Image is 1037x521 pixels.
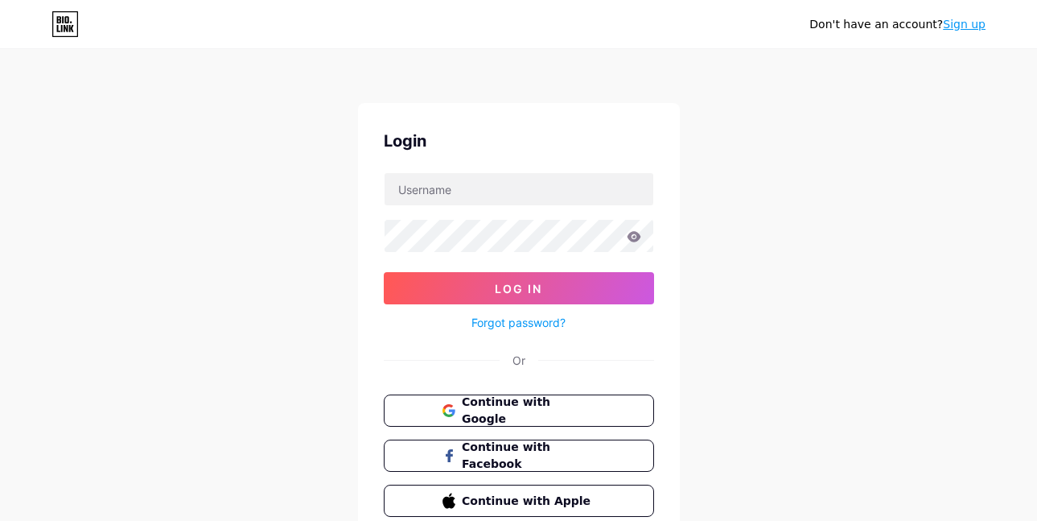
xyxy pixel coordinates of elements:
[943,18,986,31] a: Sign up
[462,493,595,510] span: Continue with Apple
[384,440,654,472] button: Continue with Facebook
[809,16,986,33] div: Don't have an account?
[384,272,654,304] button: Log In
[384,129,654,153] div: Login
[471,314,566,331] a: Forgot password?
[385,173,653,205] input: Username
[384,395,654,427] button: Continue with Google
[495,282,542,296] span: Log In
[462,439,595,473] span: Continue with Facebook
[384,485,654,517] button: Continue with Apple
[512,352,525,369] div: Or
[462,394,595,428] span: Continue with Google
